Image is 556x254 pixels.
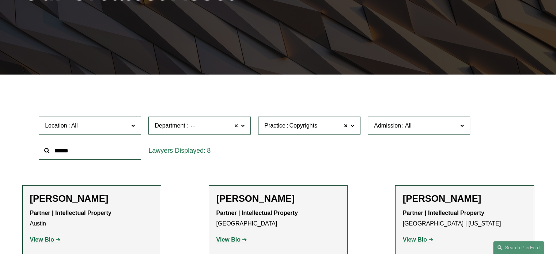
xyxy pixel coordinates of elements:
a: View Bio [216,236,247,243]
p: [GEOGRAPHIC_DATA] | [US_STATE] [403,208,526,229]
strong: View Bio [216,236,241,243]
strong: Partner | Intellectual Property [30,210,111,216]
strong: Partner | Intellectual Property [403,210,484,216]
h2: [PERSON_NAME] [403,193,526,204]
span: 8 [207,147,211,154]
span: Admission [374,122,401,129]
strong: View Bio [403,236,427,243]
a: View Bio [403,236,434,243]
span: Copyrights [289,121,317,130]
strong: Partner | Intellectual Property [216,210,298,216]
strong: View Bio [30,236,54,243]
a: Search this site [493,241,544,254]
span: Intellectual Property [189,121,241,130]
span: Location [45,122,67,129]
h2: [PERSON_NAME] [30,193,154,204]
a: View Bio [30,236,61,243]
h2: [PERSON_NAME] [216,193,340,204]
p: Austin [30,208,154,229]
p: [GEOGRAPHIC_DATA] [216,208,340,229]
span: Practice [264,122,285,129]
span: Department [155,122,185,129]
